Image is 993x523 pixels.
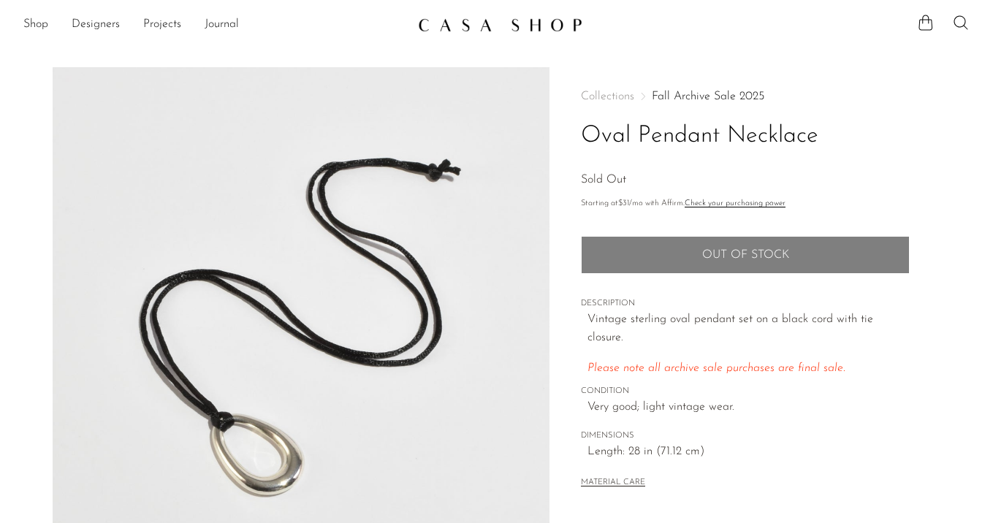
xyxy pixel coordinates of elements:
[581,297,910,310] span: DESCRIPTION
[581,236,910,274] button: Add to cart
[581,430,910,443] span: DIMENSIONS
[581,385,910,398] span: CONDITION
[23,12,406,37] nav: Desktop navigation
[702,248,789,262] span: Out of stock
[587,398,910,417] span: Very good; light vintage wear.
[581,91,910,102] nav: Breadcrumbs
[587,310,910,348] p: Vintage sterling oval pendant set on a black cord with tie closure.
[581,197,910,210] p: Starting at /mo with Affirm.
[618,199,629,207] span: $31
[23,12,406,37] ul: NEW HEADER MENU
[587,443,910,462] span: Length: 28 in (71.12 cm)
[581,118,910,155] h1: Oval Pendant Necklace
[581,91,634,102] span: Collections
[581,174,626,186] span: Sold Out
[143,15,181,34] a: Projects
[587,362,845,374] span: Please note all archive sale purchases are final sale.
[685,199,785,207] a: Check your purchasing power - Learn more about Affirm Financing (opens in modal)
[23,15,48,34] a: Shop
[205,15,239,34] a: Journal
[72,15,120,34] a: Designers
[652,91,764,102] a: Fall Archive Sale 2025
[581,478,645,489] button: MATERIAL CARE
